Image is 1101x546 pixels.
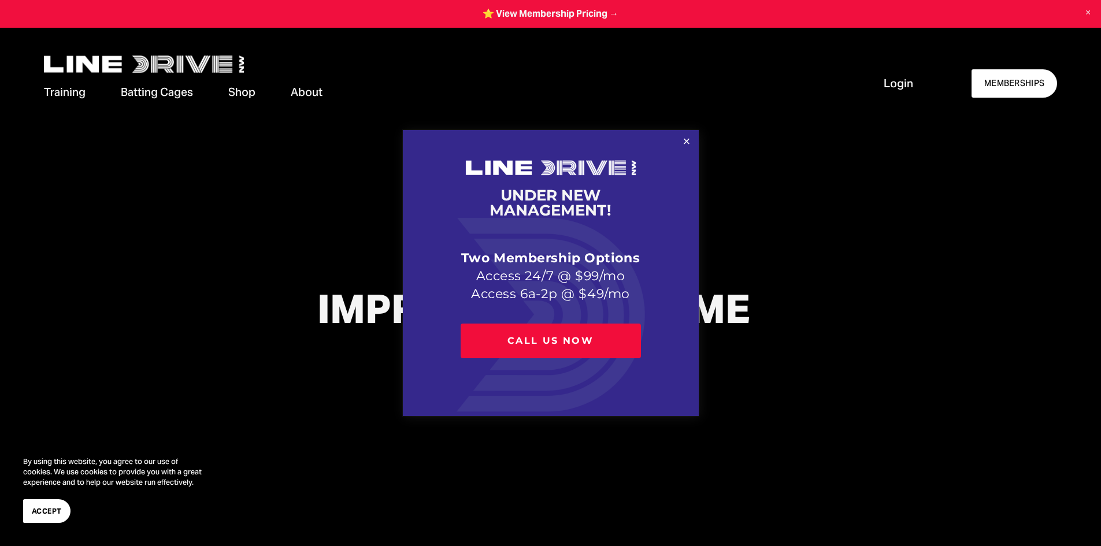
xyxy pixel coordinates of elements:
[461,188,641,218] h1: UNDER NEW MANAGEMENT!
[461,250,490,266] strong: Two
[494,250,640,266] strong: Membership Options
[32,506,62,517] span: Accept
[23,499,71,523] button: Accept
[676,132,696,152] a: Close
[461,324,641,359] a: Call Us Now
[461,232,641,303] p: Access 24/7 @ $99/mo Access 6a-2p @ $49/mo
[23,456,208,488] p: By using this website, you agree to our use of cookies. We use cookies to provide you with a grea...
[12,445,220,534] section: Cookie banner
